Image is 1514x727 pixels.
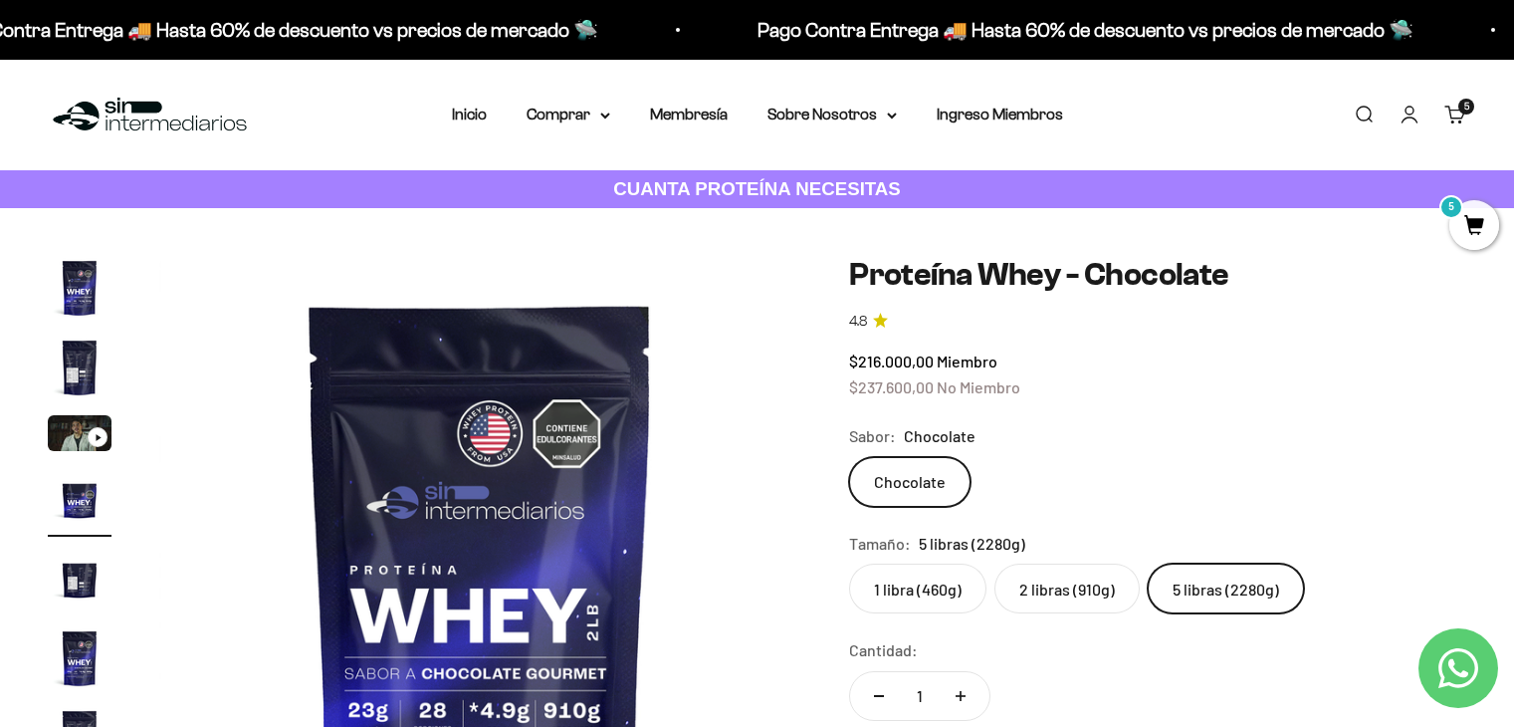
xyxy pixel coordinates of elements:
[452,106,487,122] a: Inicio
[849,423,896,449] legend: Sabor:
[849,531,911,557] legend: Tamaño:
[1439,195,1463,219] mark: 5
[904,423,975,449] span: Chocolate
[849,352,934,370] span: $216.000,00
[48,626,111,690] img: Proteína Whey - Chocolate
[1449,216,1499,238] a: 5
[48,547,111,610] img: Proteína Whey - Chocolate
[932,672,989,720] button: Aumentar cantidad
[850,672,908,720] button: Reducir cantidad
[48,336,111,399] img: Proteína Whey - Chocolate
[48,626,111,696] button: Ir al artículo 6
[48,547,111,616] button: Ir al artículo 5
[613,178,901,199] strong: CUANTA PROTEÍNA NECESITAS
[849,377,934,396] span: $237.600,00
[650,106,728,122] a: Membresía
[849,256,1228,294] h1: Proteína Whey - Chocolate
[527,102,610,127] summary: Comprar
[48,336,111,405] button: Ir al artículo 2
[937,377,1020,396] span: No Miembro
[48,256,111,320] img: Proteína Whey - Chocolate
[48,415,111,457] button: Ir al artículo 3
[849,311,1466,333] a: 4.84.8 de 5.0 estrellas
[735,14,1391,46] p: Pago Contra Entrega 🚚 Hasta 60% de descuento vs precios de mercado 🛸
[849,311,867,333] span: 4.8
[48,467,111,537] button: Ir al artículo 4
[849,637,918,663] label: Cantidad:
[937,106,1063,122] a: Ingreso Miembros
[48,467,111,531] img: Proteína Whey - Chocolate
[919,531,1025,557] span: 5 libras (2280g)
[1464,102,1469,112] span: 5
[767,102,897,127] summary: Sobre Nosotros
[937,352,997,370] span: Miembro
[48,256,111,326] button: Ir al artículo 1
